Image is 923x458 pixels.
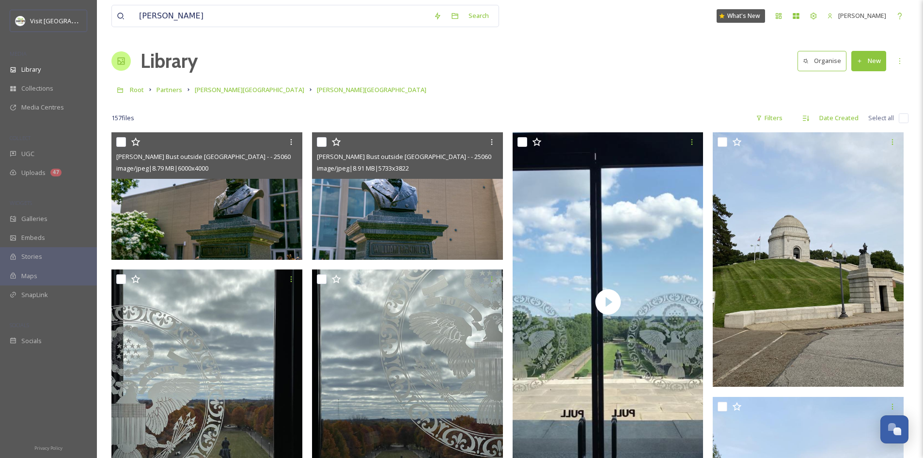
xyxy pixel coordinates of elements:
a: What's New [717,9,765,23]
span: Partners [156,85,182,94]
button: Open Chat [880,415,908,443]
span: Socials [21,336,42,346]
a: Partners [156,84,182,95]
a: Library [141,47,198,76]
button: New [851,51,886,71]
span: Maps [21,271,37,281]
span: Media Centres [21,103,64,112]
input: Search your library [134,5,429,27]
span: SnapLink [21,290,48,300]
div: Search [464,6,494,25]
img: download.jpeg [16,16,25,26]
span: image/jpeg | 8.79 MB | 6000 x 4000 [116,164,208,173]
span: Embeds [21,233,45,242]
span: Uploads [21,168,46,177]
div: Filters [751,109,787,127]
a: Root [130,84,144,95]
img: McKinley Bust outside Museum and Monument - - 250604 - 1000260.jpg [312,132,503,260]
img: McKinley Bust outside Museum and Monument - - 250604 - 1000256.jpg [111,132,302,260]
img: ext_1757698294.093543_TonjaM@VisitCanton.com-IMG_5929.jpeg [713,132,904,387]
span: Root [130,85,144,94]
button: Organise [798,51,846,71]
a: [PERSON_NAME][GEOGRAPHIC_DATA] [195,84,304,95]
span: Galleries [21,214,47,223]
span: Library [21,65,41,74]
span: SOCIALS [10,321,29,329]
span: Collections [21,84,53,93]
span: MEDIA [10,50,27,57]
span: UGC [21,149,34,158]
span: [PERSON_NAME] Bust outside [GEOGRAPHIC_DATA] - - 250604 - 1000256.jpg [116,152,333,161]
a: Privacy Policy [34,442,63,453]
span: Visit [GEOGRAPHIC_DATA] [30,16,105,25]
span: Stories [21,252,42,261]
span: WIDGETS [10,199,32,206]
span: [PERSON_NAME][GEOGRAPHIC_DATA] [195,85,304,94]
span: Privacy Policy [34,445,63,451]
span: [PERSON_NAME] Bust outside [GEOGRAPHIC_DATA] - - 250604 - 1000260.jpg [317,152,533,161]
span: [PERSON_NAME] [838,11,886,20]
span: 157 file s [111,113,134,123]
a: [PERSON_NAME] [822,6,891,25]
span: [PERSON_NAME][GEOGRAPHIC_DATA] [317,85,426,94]
span: Select all [868,113,894,123]
a: [PERSON_NAME][GEOGRAPHIC_DATA] [317,84,426,95]
div: Date Created [814,109,863,127]
span: COLLECT [10,134,31,142]
div: 47 [50,169,62,176]
span: image/jpeg | 8.91 MB | 5733 x 3822 [317,164,409,173]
